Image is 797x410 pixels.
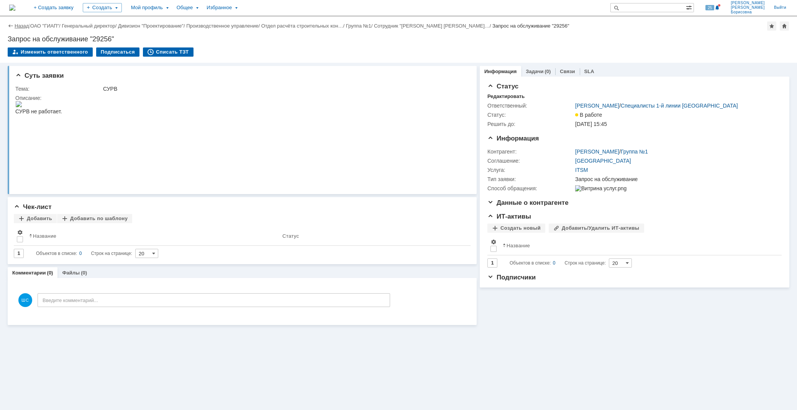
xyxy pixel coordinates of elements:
[510,260,551,266] span: Объектов в списке:
[487,93,525,100] div: Редактировать
[487,112,574,118] div: Статус:
[26,226,279,246] th: Название
[47,270,53,276] div: (0)
[526,69,543,74] a: Задачи
[12,270,46,276] a: Комментарии
[575,149,619,155] a: [PERSON_NAME]
[186,23,258,29] a: Производственное управление
[487,167,574,173] div: Услуга:
[575,103,738,109] div: /
[584,69,594,74] a: SLA
[553,258,556,268] div: 0
[62,23,115,29] a: Генеральный директор
[17,229,23,235] span: Настройки
[575,176,777,182] div: Запрос на обслуживание
[487,213,531,220] span: ИТ-активы
[279,226,464,246] th: Статус
[30,23,62,29] div: /
[731,10,765,15] span: Борисовна
[15,95,466,101] div: Описание:
[487,176,574,182] div: Тип заявки:
[8,35,789,43] div: Запрос на обслуживание "29256"
[686,3,694,11] span: Расширенный поиск
[15,86,102,92] div: Тема:
[575,185,626,191] img: Витрина услуг.png
[9,5,15,11] img: logo
[346,23,371,29] a: Группа №1
[487,149,574,155] div: Контрагент:
[487,121,574,127] div: Решить до:
[15,23,29,29] a: Назад
[15,72,64,79] span: Суть заявки
[374,23,492,29] div: /
[36,251,77,256] span: Объектов в списке:
[487,199,569,206] span: Данные о контрагенте
[118,23,184,29] a: Дивизион "Проектирование"
[575,103,619,109] a: [PERSON_NAME]
[544,69,551,74] div: (0)
[33,233,56,239] div: Название
[500,236,776,255] th: Название
[261,23,346,29] div: /
[282,233,299,239] div: Статус
[487,103,574,109] div: Ответственный:
[507,243,530,248] div: Название
[18,293,32,307] span: ШС
[83,3,122,12] div: Создать
[186,23,261,29] div: /
[29,23,30,28] div: |
[705,5,714,10] span: 25
[81,270,87,276] div: (0)
[487,135,539,142] span: Информация
[780,21,789,31] div: Сделать домашней страницей
[9,5,15,11] a: Перейти на домашнюю страницу
[487,158,574,164] div: Соглашение:
[487,83,518,90] span: Статус
[14,203,52,211] span: Чек-лист
[575,158,631,164] a: [GEOGRAPHIC_DATA]
[575,121,607,127] span: [DATE] 15:45
[487,185,574,191] div: Способ обращения:
[79,249,82,258] div: 0
[767,21,776,31] div: Добавить в избранное
[346,23,374,29] div: /
[492,23,569,29] div: Запрос на обслуживание "29256"
[621,103,738,109] a: Специалисты 1-й линии [GEOGRAPHIC_DATA]
[731,5,765,10] span: [PERSON_NAME]
[621,149,648,155] a: Группа №1
[575,167,588,173] a: ITSM
[62,23,118,29] div: /
[103,86,464,92] div: СУРВ
[36,249,132,258] i: Строк на странице:
[575,112,602,118] span: В работе
[487,274,536,281] span: Подписчики
[62,270,80,276] a: Файлы
[30,23,59,29] a: ОАО "ГИАП"
[374,23,490,29] a: Сотрудник "[PERSON_NAME] [PERSON_NAME]…
[575,149,648,155] div: /
[484,69,517,74] a: Информация
[261,23,343,29] a: Отдел расчёта строительных кон…
[490,239,497,245] span: Настройки
[118,23,186,29] div: /
[510,258,606,268] i: Строк на странице:
[560,69,575,74] a: Связи
[731,1,765,5] span: [PERSON_NAME]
